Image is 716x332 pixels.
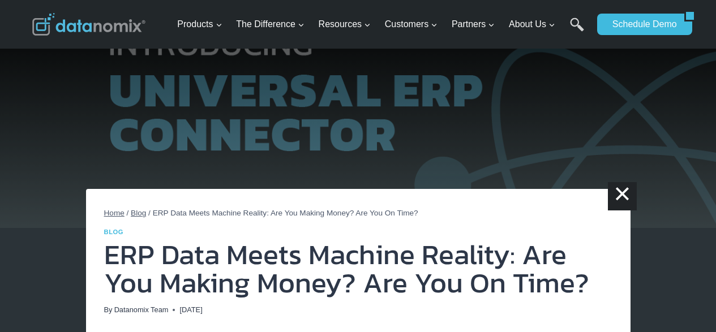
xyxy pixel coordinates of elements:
span: The Difference [236,17,305,32]
span: Customers [385,17,438,32]
img: Datanomix [32,13,145,36]
span: Partners [452,17,495,32]
h1: ERP Data Meets Machine Reality: Are You Making Money? Are You On Time? [104,240,612,297]
a: Schedule Demo [597,14,684,35]
span: Resources [319,17,371,32]
nav: Primary Navigation [173,6,591,43]
a: × [608,182,636,210]
span: Products [177,17,222,32]
span: About Us [509,17,555,32]
span: ERP Data Meets Machine Reality: Are You Making Money? Are You On Time? [153,209,418,217]
iframe: Popup CTA [6,100,181,326]
a: Search [570,18,584,43]
time: [DATE] [179,304,202,316]
nav: Breadcrumbs [104,207,612,219]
